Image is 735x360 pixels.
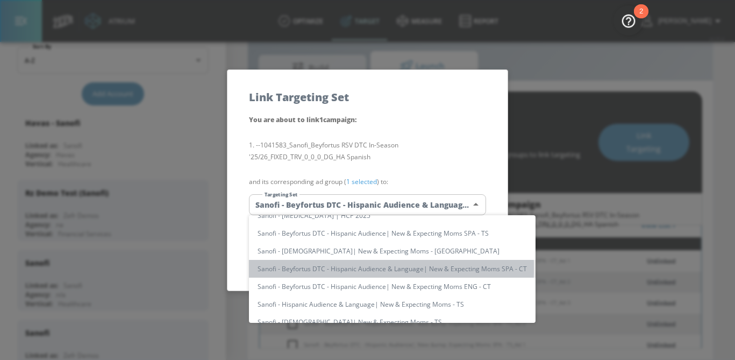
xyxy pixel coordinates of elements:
[249,260,536,278] li: Sanofi - Beyfortus DTC - Hispanic Audience & Language| New & Expecting Moms SPA - CT
[249,295,536,313] li: Sanofi - Hispanic Audience & Language| New & Expecting Moms - TS
[249,207,536,224] li: Sanofi - [MEDICAL_DATA] | HCP 2025
[249,278,536,295] li: Sanofi - Beyfortus DTC - Hispanic Audience| New & Expecting Moms ENG - CT
[613,5,644,36] button: Open Resource Center, 2 new notifications
[249,313,536,331] li: Sanofi - [DEMOGRAPHIC_DATA]| New & Expecting Moms - TS
[249,242,536,260] li: Sanofi - [DEMOGRAPHIC_DATA]| New & Expecting Moms - [GEOGRAPHIC_DATA]
[249,224,536,242] li: Sanofi - Beyfortus DTC - Hispanic Audience| New & Expecting Moms SPA - TS
[639,11,643,25] div: 2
